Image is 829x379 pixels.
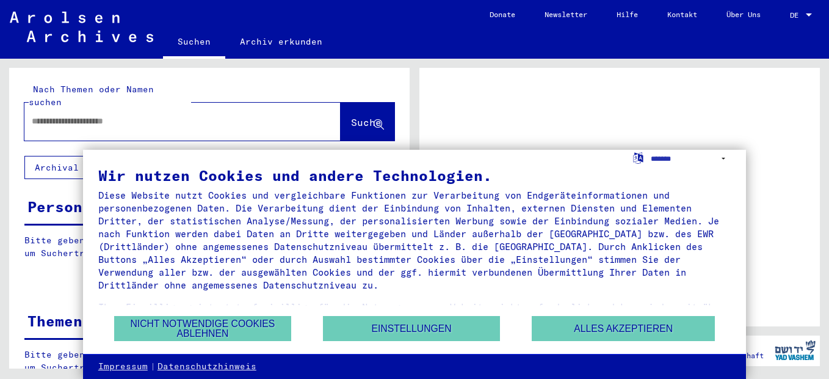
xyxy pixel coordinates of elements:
button: Nicht notwendige Cookies ablehnen [114,316,291,341]
div: Wir nutzen Cookies und andere Technologien. [98,168,731,183]
a: Impressum [98,361,148,373]
span: Suche [351,116,382,128]
select: Sprache auswählen [651,150,731,167]
img: Arolsen_neg.svg [10,12,153,42]
button: Alles akzeptieren [532,316,715,341]
mat-label: Nach Themen oder Namen suchen [29,84,154,108]
div: Themen [27,310,82,332]
label: Sprache auswählen [632,152,645,163]
span: DE [790,11,803,20]
button: Suche [341,103,394,141]
button: Archival tree units [24,156,154,179]
a: Archiv erkunden [225,27,337,56]
a: Suchen [163,27,225,59]
img: yv_logo.png [772,335,818,366]
div: Personen [27,196,101,218]
p: Bitte geben Sie einen Suchbegriff ein oder nutzen Sie die Filter, um Suchertreffer zu erhalten. [24,234,394,260]
a: Datenschutzhinweis [157,361,256,373]
button: Einstellungen [323,316,500,341]
div: Diese Website nutzt Cookies und vergleichbare Funktionen zur Verarbeitung von Endgeräteinformatio... [98,189,731,292]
